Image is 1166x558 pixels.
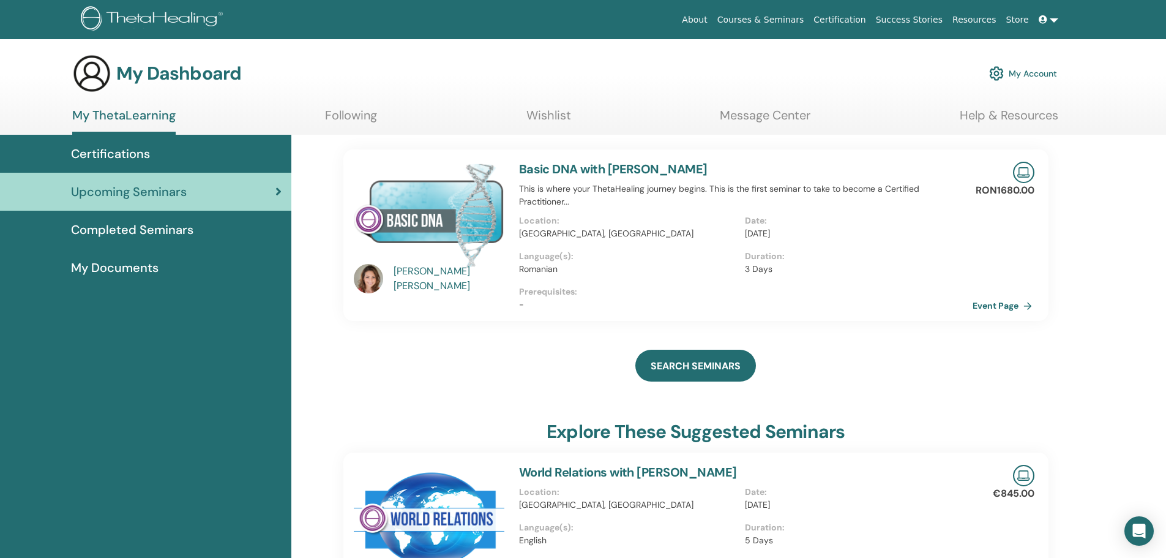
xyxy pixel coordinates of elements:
[745,227,963,240] p: [DATE]
[519,534,738,547] p: English
[720,108,810,132] a: Message Center
[1013,465,1034,486] img: Live Online Seminar
[809,9,870,31] a: Certification
[519,183,971,208] p: This is where your ThetaHealing journey begins. This is the first seminar to take to become a Cer...
[960,108,1058,132] a: Help & Resources
[116,62,241,85] h3: My Dashboard
[519,486,738,499] p: Location :
[519,298,971,311] p: -
[394,264,507,293] a: [PERSON_NAME] [PERSON_NAME]
[526,108,571,132] a: Wishlist
[989,63,1004,84] img: cog.svg
[519,161,708,177] a: Basic DNA with [PERSON_NAME]
[71,183,187,201] span: Upcoming Seminars
[973,296,1037,315] a: Event Page
[993,486,1034,501] p: €845.00
[1013,162,1034,183] img: Live Online Seminar
[72,108,176,135] a: My ThetaLearning
[71,258,159,277] span: My Documents
[519,521,738,534] p: Language(s) :
[712,9,809,31] a: Courses & Seminars
[976,183,1034,198] p: RON1680.00
[519,227,738,240] p: [GEOGRAPHIC_DATA], [GEOGRAPHIC_DATA]
[947,9,1001,31] a: Resources
[71,145,150,163] span: Certifications
[71,221,193,239] span: Completed Seminars
[519,214,738,227] p: Location :
[354,162,504,268] img: Basic DNA
[745,214,963,227] p: Date :
[547,421,845,443] h3: explore these suggested seminars
[1001,9,1034,31] a: Store
[1124,516,1154,546] div: Open Intercom Messenger
[519,285,971,298] p: Prerequisites :
[519,263,738,276] p: Romanian
[519,499,738,511] p: [GEOGRAPHIC_DATA], [GEOGRAPHIC_DATA]
[989,60,1057,87] a: My Account
[72,54,111,93] img: generic-user-icon.jpg
[745,250,963,263] p: Duration :
[635,350,756,382] a: SEARCH SEMINARS
[81,6,227,34] img: logo.png
[745,499,963,511] p: [DATE]
[745,263,963,276] p: 3 Days
[745,486,963,499] p: Date :
[519,250,738,263] p: Language(s) :
[871,9,947,31] a: Success Stories
[354,264,383,293] img: default.jpg
[745,534,963,547] p: 5 Days
[325,108,377,132] a: Following
[677,9,712,31] a: About
[519,464,737,480] a: World Relations with [PERSON_NAME]
[745,521,963,534] p: Duration :
[651,360,741,372] span: SEARCH SEMINARS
